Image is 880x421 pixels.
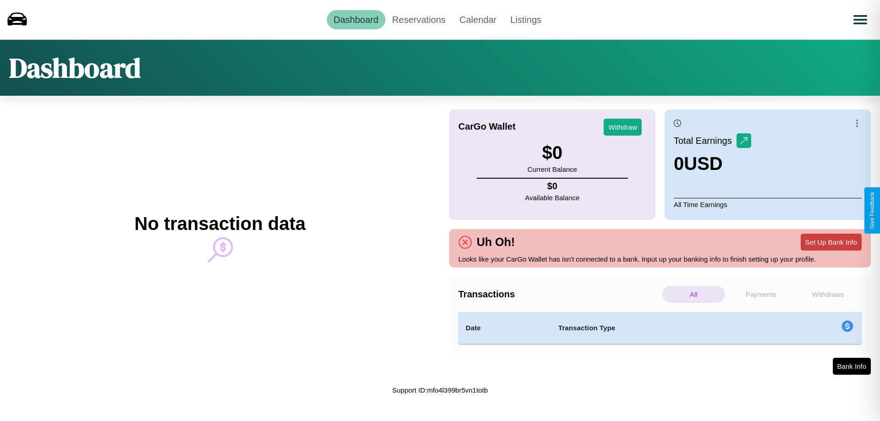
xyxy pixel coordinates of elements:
a: Listings [503,10,548,29]
p: Looks like your CarGo Wallet has isn't connected to a bank. Input up your banking info to finish ... [458,253,862,265]
div: Give Feedback [869,192,875,229]
p: All Time Earnings [674,198,862,211]
h4: $ 0 [525,181,580,191]
a: Dashboard [327,10,385,29]
h4: Date [466,323,544,334]
button: Bank Info [833,358,871,375]
h2: No transaction data [134,213,305,234]
p: Support ID: mfo4l399br5vn1totb [392,384,488,396]
table: simple table [458,312,862,344]
h3: 0 USD [674,153,751,174]
p: Current Balance [528,163,577,175]
h4: Uh Oh! [472,235,519,249]
p: Payments [730,286,792,303]
p: All [662,286,725,303]
h4: Transaction Type [558,323,766,334]
h1: Dashboard [9,49,141,87]
a: Reservations [385,10,453,29]
h4: CarGo Wallet [458,121,516,132]
button: Set Up Bank Info [801,234,862,251]
h4: Transactions [458,289,660,300]
h3: $ 0 [528,142,577,163]
p: Total Earnings [674,132,737,149]
button: Withdraw [604,119,642,136]
p: Available Balance [525,191,580,204]
p: Withdraws [797,286,859,303]
button: Open menu [847,7,873,33]
a: Calendar [452,10,503,29]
